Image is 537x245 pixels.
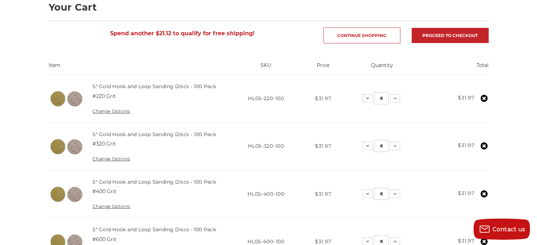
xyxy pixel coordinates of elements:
a: Continue Shopping [323,27,400,43]
a: 5" Gold Hook and Loop Sanding Discs - 100 Pack [93,179,216,185]
th: Price [305,62,340,74]
a: Proceed to checkout [412,28,489,43]
span: Contact us [493,226,525,233]
strong: $31.97 [458,238,474,244]
h1: Your Cart [49,2,489,12]
span: HL05-320-100 [248,143,284,149]
img: gold hook & loop sanding disc stack [49,81,84,116]
a: Change Options [93,109,130,114]
strong: $31.97 [458,190,474,196]
strong: $31.97 [458,94,474,101]
span: HL05-220-100 [248,95,284,102]
span: Spend another $21.12 to qualify for free shipping! [110,30,255,37]
span: HL05-400-100 [247,191,284,197]
th: SKU [226,62,305,74]
span: $31.97 [315,191,331,197]
input: 5" Gold Hook and Loop Sanding Discs - 100 Pack Quantity: [374,92,389,104]
th: Total [423,62,488,74]
a: Change Options [93,204,130,209]
a: Change Options [93,156,130,161]
span: $31.97 [315,143,331,149]
img: gold hook & loop sanding disc stack [49,129,84,164]
dd: #400 Grit [93,188,117,195]
input: 5" Gold Hook and Loop Sanding Discs - 100 Pack Quantity: [374,188,389,200]
dd: #220 Grit [93,93,116,100]
strong: $31.97 [458,142,474,148]
dd: #320 Grit [93,140,116,148]
th: Item [49,62,227,74]
span: $31.97 [315,238,331,245]
dd: #600 Grit [93,236,117,243]
span: HL05-600-100 [247,238,284,245]
img: gold hook & loop sanding disc stack [49,176,84,212]
button: Contact us [473,219,530,240]
a: 5" Gold Hook and Loop Sanding Discs - 100 Pack [93,131,216,137]
a: 5" Gold Hook and Loop Sanding Discs - 100 Pack [93,83,216,90]
input: 5" Gold Hook and Loop Sanding Discs - 100 Pack Quantity: [374,140,389,152]
a: 5" Gold Hook and Loop Sanding Discs - 100 Pack [93,226,216,233]
span: $31.97 [315,95,331,102]
th: Quantity [341,62,423,74]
